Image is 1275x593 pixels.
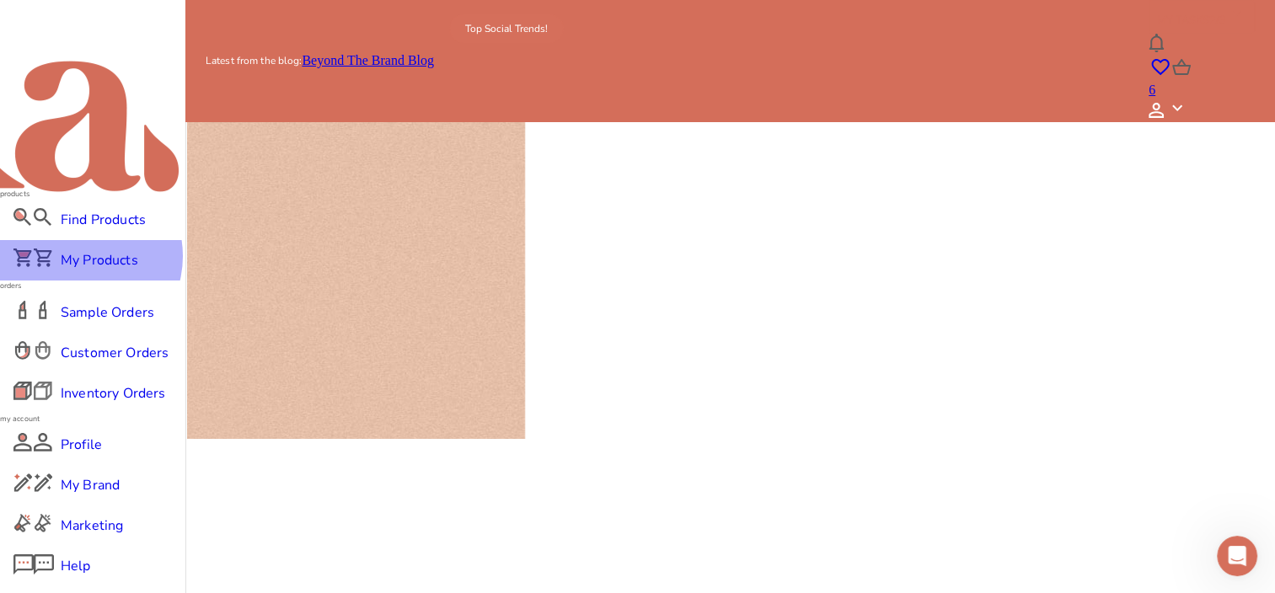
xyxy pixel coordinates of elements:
[302,53,434,68] a: Beyond The Brand Blog
[1149,83,1255,98] div: 6
[1217,536,1257,576] iframe: Intercom live chat
[1149,67,1255,98] a: 6
[206,53,302,68] p: Latest from the blog:
[1157,3,1246,30] div: MY TASKS 2 /3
